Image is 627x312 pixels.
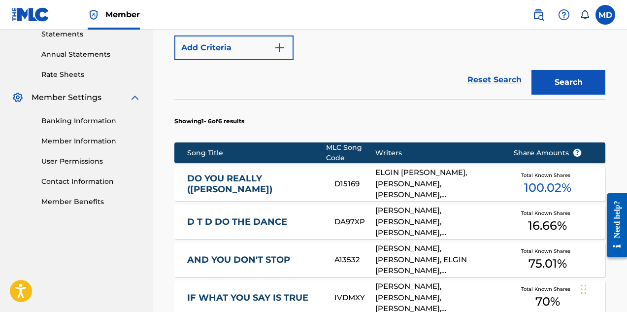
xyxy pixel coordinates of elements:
[326,142,375,163] div: MLC Song Code
[521,247,574,255] span: Total Known Shares
[41,29,141,39] a: Statements
[187,254,321,266] a: AND YOU DON'T STOP
[41,156,141,167] a: User Permissions
[174,117,244,126] p: Showing 1 - 6 of 6 results
[375,243,498,277] div: [PERSON_NAME], [PERSON_NAME], ELGIN [PERSON_NAME], [PERSON_NAME], [PERSON_NAME], [PERSON_NAME], [...
[581,275,587,304] div: Drag
[334,292,375,304] div: IVDMXY
[375,148,498,158] div: Writers
[174,35,294,60] button: Add Criteria
[580,10,590,20] div: Notifications
[531,70,605,95] button: Search
[334,254,375,266] div: A13532
[573,149,581,157] span: ?
[462,69,527,91] a: Reset Search
[578,265,627,312] iframe: Chat Widget
[375,205,498,239] div: [PERSON_NAME], [PERSON_NAME], [PERSON_NAME], [PERSON_NAME]
[521,209,574,217] span: Total Known Shares
[599,186,627,265] iframe: Resource Center
[187,173,321,195] a: DO YOU REALLY ([PERSON_NAME])
[32,92,101,104] span: Member Settings
[514,148,582,158] span: Share Amounts
[41,69,141,80] a: Rate Sheets
[12,92,24,104] img: Member Settings
[595,5,615,25] div: User Menu
[129,92,141,104] img: expand
[274,42,286,54] img: 9d2ae6d4665cec9f34b9.svg
[528,5,548,25] a: Public Search
[41,49,141,60] a: Annual Statements
[41,197,141,207] a: Member Benefits
[187,292,321,304] a: IF WHAT YOU SAY IS TRUE
[187,216,321,228] a: D T D DO THE DANCE
[12,7,50,22] img: MLC Logo
[105,9,140,20] span: Member
[521,285,574,293] span: Total Known Shares
[187,148,326,158] div: Song Title
[558,9,570,21] img: help
[528,255,567,273] span: 75.01 %
[532,9,544,21] img: search
[334,216,375,228] div: DA97XP
[88,9,99,21] img: Top Rightsholder
[535,293,560,311] span: 70 %
[41,136,141,146] a: Member Information
[524,179,571,197] span: 100.02 %
[375,167,498,201] div: ELGIN [PERSON_NAME], [PERSON_NAME], [PERSON_NAME], [PERSON_NAME]
[41,116,141,126] a: Banking Information
[41,176,141,187] a: Contact Information
[554,5,574,25] div: Help
[528,217,567,235] span: 16.66 %
[334,178,375,190] div: D15169
[521,172,574,179] span: Total Known Shares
